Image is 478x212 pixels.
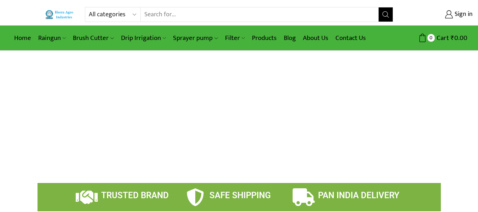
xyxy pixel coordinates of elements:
a: About Us [299,30,332,46]
button: Search button [379,7,393,22]
a: Raingun [35,30,69,46]
a: Sign in [404,8,473,21]
span: ₹ [451,33,454,44]
span: PAN INDIA DELIVERY [318,190,399,200]
a: Products [248,30,280,46]
a: Filter [221,30,248,46]
a: Sprayer pump [169,30,221,46]
a: Drip Irrigation [117,30,169,46]
span: Sign in [453,10,473,19]
a: Contact Us [332,30,369,46]
span: SAFE SHIPPING [209,190,271,200]
a: Home [11,30,35,46]
span: TRUSTED BRAND [101,190,169,200]
bdi: 0.00 [451,33,467,44]
a: Blog [280,30,299,46]
span: Cart [435,33,449,43]
span: 0 [427,34,435,41]
a: 0 Cart ₹0.00 [400,31,467,45]
input: Search for... [141,7,378,22]
a: Brush Cutter [69,30,117,46]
